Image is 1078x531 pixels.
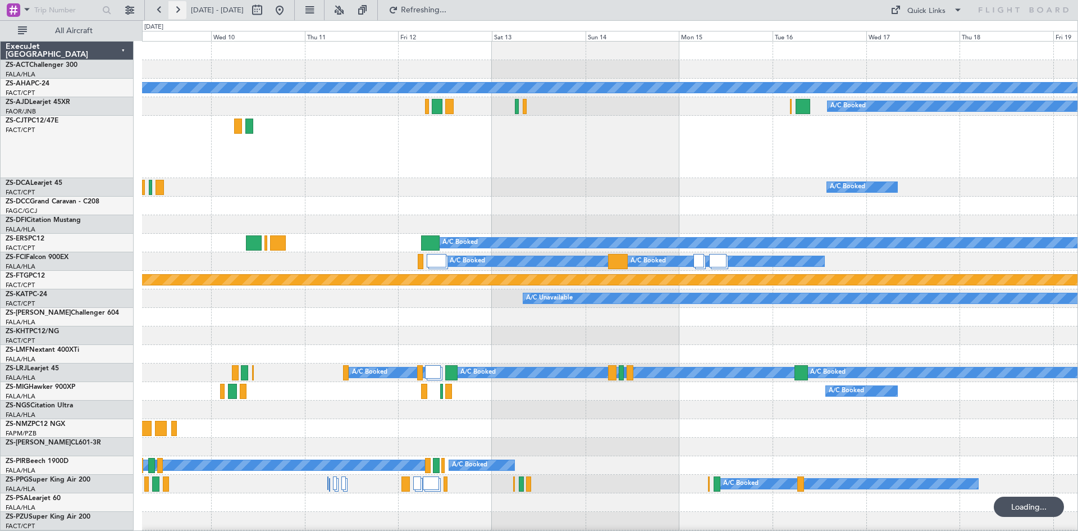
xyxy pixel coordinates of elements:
span: ZS-MIG [6,384,29,391]
span: ZS-CJT [6,117,28,124]
a: FALA/HLA [6,503,35,512]
div: A/C Booked [631,253,666,270]
span: ZS-ACT [6,62,29,69]
div: A/C Booked [830,179,865,196]
div: Quick Links [907,6,945,17]
div: Mon 15 [679,31,773,41]
div: Fri 12 [398,31,492,41]
a: ZS-DCALearjet 45 [6,180,62,187]
a: FACT/CPT [6,337,35,345]
a: FALA/HLA [6,411,35,419]
a: ZS-DFICitation Mustang [6,217,81,224]
span: ZS-AJD [6,99,29,106]
div: Wed 17 [866,31,960,41]
div: A/C Unavailable [526,290,573,307]
span: ZS-DCC [6,198,30,205]
span: All Aircraft [29,27,118,35]
a: ZS-CJTPC12/47E [6,117,58,124]
a: FALA/HLA [6,466,35,475]
div: A/C Booked [460,364,496,381]
span: ZS-LRJ [6,365,27,372]
div: A/C Booked [830,98,866,115]
a: FAOR/JNB [6,107,36,116]
span: ZS-PIR [6,458,26,465]
span: ZS-[PERSON_NAME] [6,439,71,446]
button: Refreshing... [383,1,451,19]
span: ZS-DFI [6,217,26,224]
a: FALA/HLA [6,225,35,234]
a: ZS-KATPC-24 [6,291,47,298]
a: FALA/HLA [6,485,35,493]
input: Trip Number [34,2,99,19]
a: ZS-AHAPC-24 [6,80,49,87]
div: Sat 13 [492,31,586,41]
span: ZS-NGS [6,402,30,409]
span: ZS-PPG [6,476,29,483]
a: FALA/HLA [6,392,35,401]
span: ZS-LMF [6,347,29,353]
div: Thu 11 [305,31,399,41]
a: ZS-LMFNextant 400XTi [6,347,79,353]
a: ZS-[PERSON_NAME]Challenger 604 [6,310,119,316]
span: ZS-[PERSON_NAME] [6,310,71,316]
div: A/C Booked [810,364,846,381]
a: ZS-ERSPC12 [6,235,44,242]
span: ZS-FTG [6,273,29,279]
a: FALA/HLA [6,70,35,79]
a: ZS-DCCGrand Caravan - C208 [6,198,99,205]
a: FALA/HLA [6,318,35,326]
a: FACT/CPT [6,89,35,97]
a: FALA/HLA [6,262,35,271]
span: [DATE] - [DATE] [191,5,244,15]
div: Sun 14 [586,31,679,41]
a: ZS-NGSCitation Ultra [6,402,73,409]
button: Quick Links [885,1,968,19]
div: A/C Booked [723,475,759,492]
span: ZS-FCI [6,254,26,261]
a: ZS-NMZPC12 NGX [6,421,65,428]
span: ZS-AHA [6,80,31,87]
a: ZS-FCIFalcon 900EX [6,254,68,261]
span: ZS-KAT [6,291,29,298]
div: A/C Booked [829,383,864,400]
button: All Aircraft [12,22,122,40]
a: FAPM/PZB [6,429,36,438]
div: Tue 16 [773,31,866,41]
a: ZS-[PERSON_NAME]CL601-3R [6,439,101,446]
a: ZS-PSALearjet 60 [6,495,61,502]
a: FACT/CPT [6,299,35,308]
a: ZS-AJDLearjet 45XR [6,99,70,106]
span: ZS-PSA [6,495,29,502]
div: A/C Booked [352,364,387,381]
div: Thu 18 [960,31,1053,41]
a: FACT/CPT [6,522,35,530]
a: ZS-KHTPC12/NG [6,328,59,335]
a: FACT/CPT [6,126,35,134]
a: FALA/HLA [6,355,35,364]
div: Tue 9 [117,31,211,41]
span: ZS-NMZ [6,421,31,428]
div: A/C Booked [452,457,487,474]
a: FALA/HLA [6,374,35,382]
span: ZS-PZU [6,514,29,520]
div: A/C Booked [442,234,478,251]
a: FAGC/GCJ [6,207,37,215]
span: ZS-DCA [6,180,30,187]
a: ZS-PZUSuper King Air 200 [6,514,90,520]
a: ZS-LRJLearjet 45 [6,365,59,372]
div: A/C Booked [450,253,485,270]
div: Loading... [994,497,1064,517]
div: [DATE] [144,22,163,32]
div: Wed 10 [211,31,305,41]
span: Refreshing... [400,6,447,14]
span: ZS-ERS [6,235,28,242]
a: FACT/CPT [6,244,35,252]
a: ZS-PPGSuper King Air 200 [6,476,90,483]
a: ZS-FTGPC12 [6,273,45,279]
a: ZS-ACTChallenger 300 [6,62,77,69]
span: ZS-KHT [6,328,29,335]
a: ZS-PIRBeech 1900D [6,458,68,465]
a: FACT/CPT [6,188,35,197]
a: FACT/CPT [6,281,35,289]
a: ZS-MIGHawker 900XP [6,384,75,391]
